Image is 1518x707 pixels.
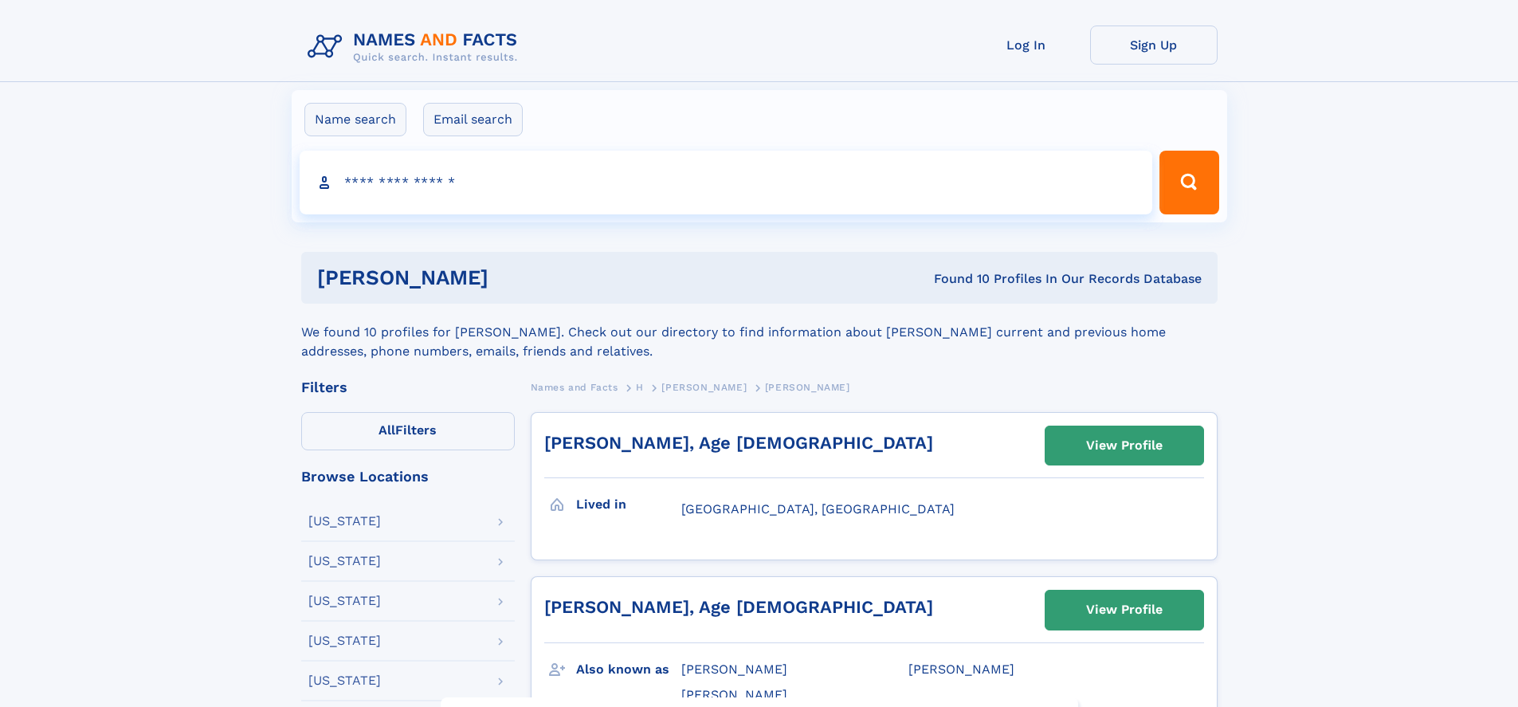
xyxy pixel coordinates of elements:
[301,380,515,395] div: Filters
[308,634,381,647] div: [US_STATE]
[711,270,1202,288] div: Found 10 Profiles In Our Records Database
[1045,426,1203,465] a: View Profile
[636,377,644,397] a: H
[301,469,515,484] div: Browse Locations
[301,304,1218,361] div: We found 10 profiles for [PERSON_NAME]. Check out our directory to find information about [PERSON...
[661,382,747,393] span: [PERSON_NAME]
[1045,591,1203,629] a: View Profile
[765,382,850,393] span: [PERSON_NAME]
[379,422,395,438] span: All
[1090,26,1218,65] a: Sign Up
[681,687,787,702] span: [PERSON_NAME]
[1159,151,1218,214] button: Search Button
[576,656,681,683] h3: Also known as
[308,555,381,568] div: [US_STATE]
[544,597,933,617] a: [PERSON_NAME], Age [DEMOGRAPHIC_DATA]
[300,151,1153,214] input: search input
[531,377,618,397] a: Names and Facts
[963,26,1090,65] a: Log In
[681,662,787,677] span: [PERSON_NAME]
[308,515,381,528] div: [US_STATE]
[308,674,381,687] div: [US_STATE]
[317,268,712,288] h1: [PERSON_NAME]
[636,382,644,393] span: H
[544,433,933,453] a: [PERSON_NAME], Age [DEMOGRAPHIC_DATA]
[301,412,515,450] label: Filters
[908,662,1014,677] span: [PERSON_NAME]
[576,491,681,518] h3: Lived in
[423,103,523,136] label: Email search
[681,501,955,517] span: [GEOGRAPHIC_DATA], [GEOGRAPHIC_DATA]
[1086,591,1163,628] div: View Profile
[304,103,406,136] label: Name search
[661,377,747,397] a: [PERSON_NAME]
[301,26,531,69] img: Logo Names and Facts
[308,595,381,607] div: [US_STATE]
[1086,427,1163,464] div: View Profile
